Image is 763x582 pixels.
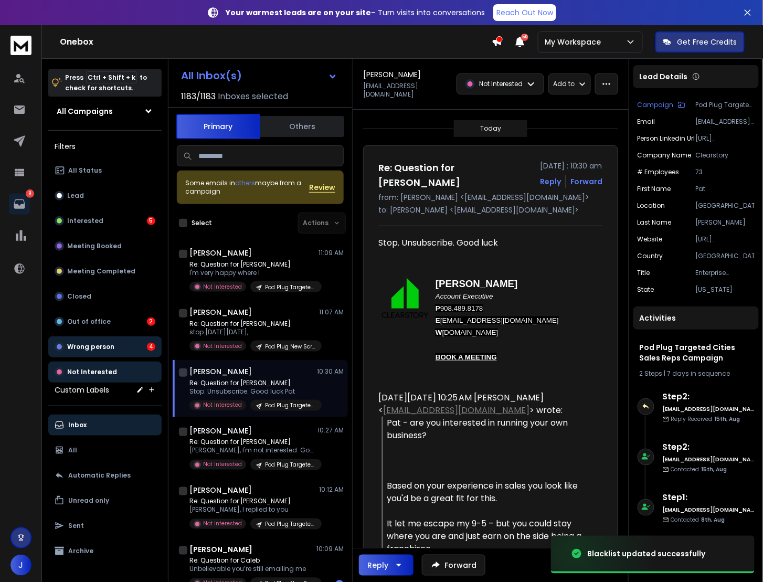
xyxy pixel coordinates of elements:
[638,235,663,244] p: website
[588,548,706,559] div: Blacklist updated successfully
[696,269,755,277] p: Enterprise Account Executive
[48,139,162,154] h3: Filters
[48,185,162,206] button: Lead
[67,292,91,301] p: Closed
[553,80,575,88] p: Add to
[696,235,755,244] p: [URL][DOMAIN_NAME]
[181,90,216,103] span: 1183 / 1183
[436,304,440,312] span: P
[696,101,755,109] p: Pod Plug Targeted Cities Sales Reps Campaign
[48,515,162,536] button: Sent
[48,490,162,511] button: Unread only
[440,304,483,312] span: 908.489.8178
[436,329,442,336] span: W
[493,4,556,21] a: Reach Out Now
[696,151,755,160] p: Clearstory
[382,278,429,319] img: AIorK4zmXKBIUAAnw1YznE5jof5AGzUlYlHJ-XMIjaaKtJJETrECrEG0MK_8G1pdOfYCIaI0ejDxZSs
[640,369,753,378] div: |
[86,71,137,83] span: Ctrl + Shift + k
[189,387,315,396] p: Stop. Unsubscribe. Good luck Pat
[235,178,255,187] span: others
[48,101,162,122] button: All Campaigns
[189,426,252,436] h1: [PERSON_NAME]
[715,415,740,423] span: 15th, Aug
[60,36,492,48] h1: Onebox
[147,343,155,351] div: 4
[10,36,31,55] img: logo
[638,252,663,260] p: Country
[48,210,162,231] button: Interested5
[638,151,692,160] p: Company Name
[48,465,162,486] button: Automatic Replies
[189,498,315,506] p: Re: Question for [PERSON_NAME]
[189,379,315,387] p: Re: Question for [PERSON_NAME]
[203,520,242,528] p: Not Interested
[218,90,288,103] h3: Inboxes selected
[378,237,595,249] div: Stop. Unsubscribe. Good luck
[640,369,663,378] span: 2 Steps
[638,118,655,126] p: Email
[696,285,755,294] p: [US_STATE]
[55,385,109,395] h3: Custom Labels
[147,318,155,326] div: 2
[48,541,162,562] button: Archive
[68,522,84,530] p: Sent
[359,555,414,576] button: Reply
[702,516,725,524] span: 8th, Aug
[696,252,755,260] p: [GEOGRAPHIC_DATA]
[68,496,109,505] p: Unread only
[189,565,315,574] p: Unbelievable you’re still emailing me
[176,114,260,139] button: Primary
[68,166,102,175] p: All Status
[638,285,654,294] p: State
[189,447,315,455] p: [PERSON_NAME], I'm not interested. Good
[436,353,497,361] span: BOOK A MEETING
[702,465,727,473] span: 15th, Aug
[189,248,252,258] h1: [PERSON_NAME]
[663,456,755,463] h6: [EMAIL_ADDRESS][DOMAIN_NAME]
[436,351,497,363] a: BOOK A MEETING
[203,342,242,350] p: Not Interested
[67,217,103,225] p: Interested
[265,343,315,351] p: Pod Plug New Scraped List Target Cities 30k
[378,391,595,417] div: [DATE][DATE] 10:25 AM [PERSON_NAME] < > wrote:
[48,311,162,332] button: Out of office2
[671,465,727,473] p: Contacted
[309,182,335,193] span: Review
[189,269,315,277] p: I'm very happy where I
[67,192,84,200] p: Lead
[189,485,252,495] h1: [PERSON_NAME]
[189,260,315,269] p: Re: Question for [PERSON_NAME]
[9,194,30,215] a: 9
[638,168,680,176] p: # Employees
[638,101,674,109] p: Campaign
[696,118,755,126] p: [EMAIL_ADDRESS][DOMAIN_NAME]
[696,202,755,210] p: [GEOGRAPHIC_DATA]
[67,368,117,376] p: Not Interested
[226,7,485,18] p: – Turn visits into conversations
[363,69,421,80] h1: [PERSON_NAME]
[436,278,518,289] span: [PERSON_NAME]
[319,308,344,316] p: 11:07 AM
[189,328,315,336] p: stop [DATE][DATE],
[48,336,162,357] button: Wrong person4
[638,101,685,109] button: Campaign
[383,404,529,416] a: [EMAIL_ADDRESS][DOMAIN_NAME]
[663,491,755,504] h6: Step 1 :
[677,37,737,47] p: Get Free Credits
[540,176,561,187] button: Reply
[67,267,135,276] p: Meeting Completed
[640,71,688,82] p: Lead Details
[68,446,77,454] p: All
[48,415,162,436] button: Inbox
[663,390,755,403] h6: Step 2 :
[265,521,315,528] p: Pod Plug Targeted Cities Sales Reps Campaign
[671,516,725,524] p: Contacted
[655,31,745,52] button: Get Free Credits
[363,82,450,99] p: [EMAIL_ADDRESS][DOMAIN_NAME]
[68,421,87,429] p: Inbox
[192,219,212,227] label: Select
[378,205,603,215] p: to: [PERSON_NAME] <[EMAIL_ADDRESS][DOMAIN_NAME]>
[65,72,147,93] p: Press to check for shortcuts.
[378,192,603,203] p: from: [PERSON_NAME] <[EMAIL_ADDRESS][DOMAIN_NAME]>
